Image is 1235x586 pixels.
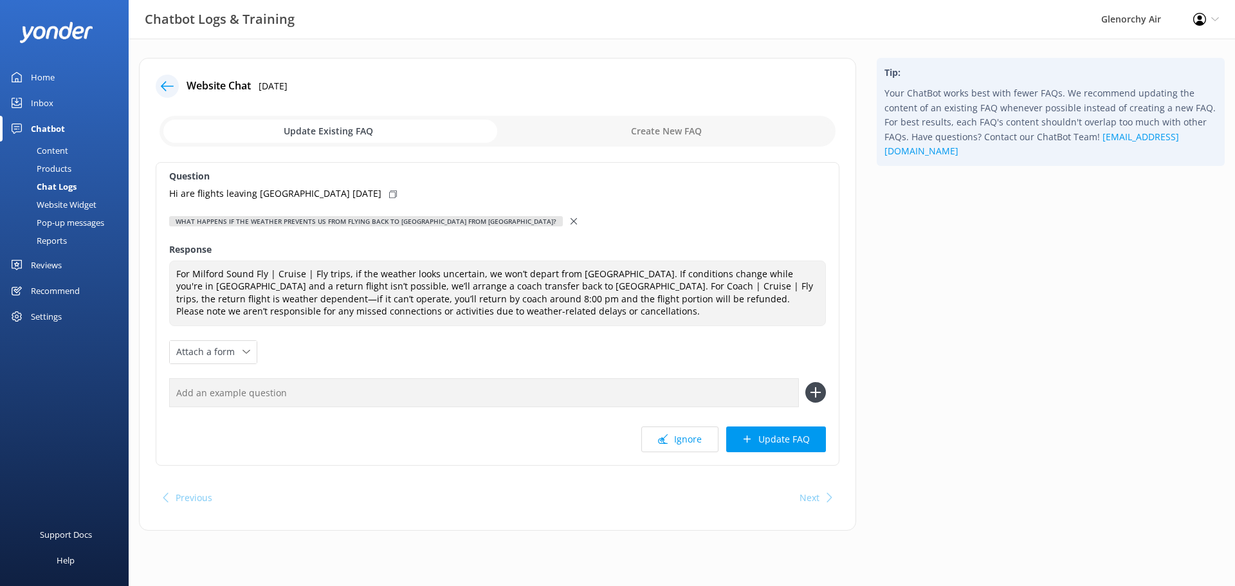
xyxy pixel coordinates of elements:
a: Website Widget [8,196,129,214]
div: Website Widget [8,196,96,214]
a: Chat Logs [8,178,129,196]
div: Products [8,160,71,178]
p: Hi are flights leaving [GEOGRAPHIC_DATA] [DATE] [169,187,381,201]
div: Content [8,142,68,160]
img: yonder-white-logo.png [19,22,93,43]
div: Pop-up messages [8,214,104,232]
a: Pop-up messages [8,214,129,232]
label: Question [169,169,826,183]
a: [EMAIL_ADDRESS][DOMAIN_NAME] [884,131,1179,157]
div: Inbox [31,90,53,116]
button: Update FAQ [726,426,826,452]
a: Reports [8,232,129,250]
div: Chatbot [31,116,65,142]
div: Recommend [31,278,80,304]
div: Home [31,64,55,90]
div: Help [57,547,75,573]
p: Your ChatBot works best with fewer FAQs. We recommend updating the content of an existing FAQ whe... [884,86,1217,158]
div: Chat Logs [8,178,77,196]
a: Products [8,160,129,178]
h4: Tip: [884,66,1217,80]
a: Content [8,142,129,160]
div: Support Docs [40,522,92,547]
div: Reports [8,232,67,250]
button: Ignore [641,426,718,452]
div: What happens if the weather prevents us from flying back to [GEOGRAPHIC_DATA] from [GEOGRAPHIC_DA... [169,216,563,226]
span: Attach a form [176,345,242,359]
p: [DATE] [259,79,288,93]
input: Add an example question [169,378,799,407]
h3: Chatbot Logs & Training [145,9,295,30]
h4: Website Chat [187,78,251,95]
label: Response [169,243,826,257]
div: Settings [31,304,62,329]
textarea: For Milford Sound Fly | Cruise | Fly trips, if the weather looks uncertain, we won’t depart from ... [169,261,826,326]
div: Reviews [31,252,62,278]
